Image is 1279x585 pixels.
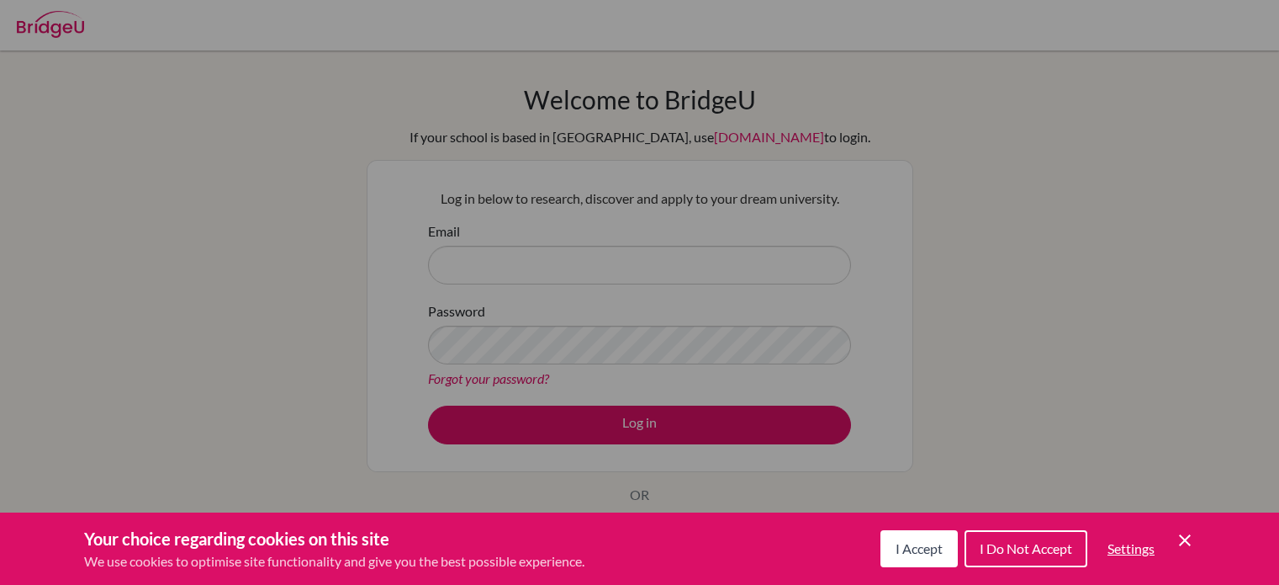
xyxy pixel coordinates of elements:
[965,530,1087,567] button: I Do Not Accept
[1107,540,1155,556] span: Settings
[1175,530,1195,550] button: Save and close
[84,551,584,572] p: We use cookies to optimise site functionality and give you the best possible experience.
[84,526,584,551] h3: Your choice regarding cookies on this site
[1094,532,1168,566] button: Settings
[880,530,958,567] button: I Accept
[896,540,943,556] span: I Accept
[980,540,1072,556] span: I Do Not Accept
